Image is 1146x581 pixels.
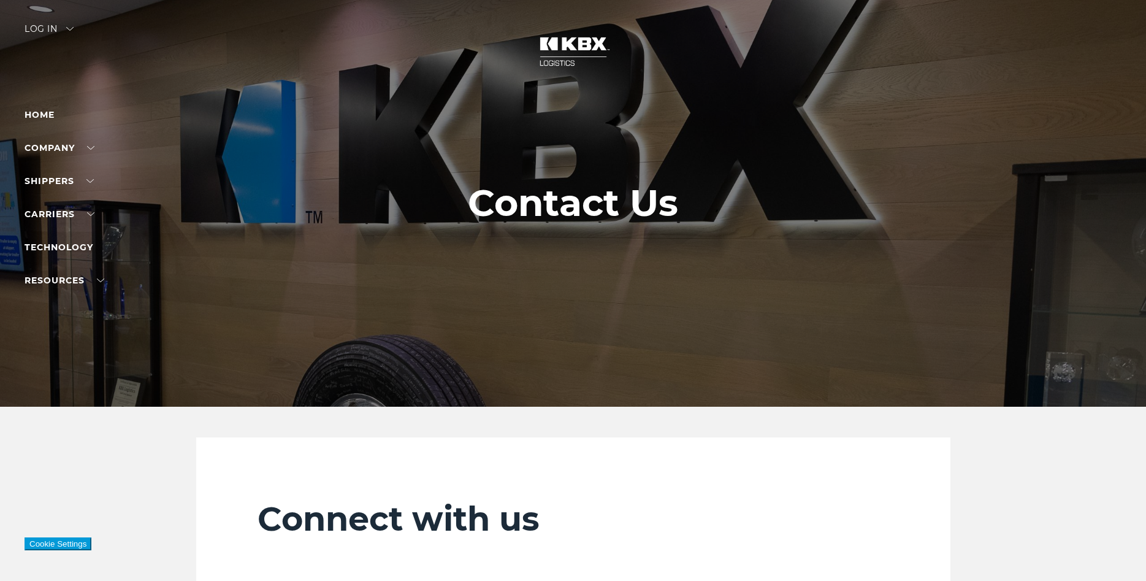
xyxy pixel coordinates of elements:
[25,242,93,253] a: Technology
[25,275,104,286] a: RESOURCES
[258,499,889,539] h2: Connect with us
[25,109,55,120] a: Home
[25,175,94,187] a: SHIPPERS
[468,182,678,224] h1: Contact Us
[25,537,91,550] button: Cookie Settings
[25,209,94,220] a: Carriers
[66,27,74,31] img: arrow
[25,25,74,42] div: Log in
[25,142,94,153] a: Company
[527,25,619,79] img: kbx logo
